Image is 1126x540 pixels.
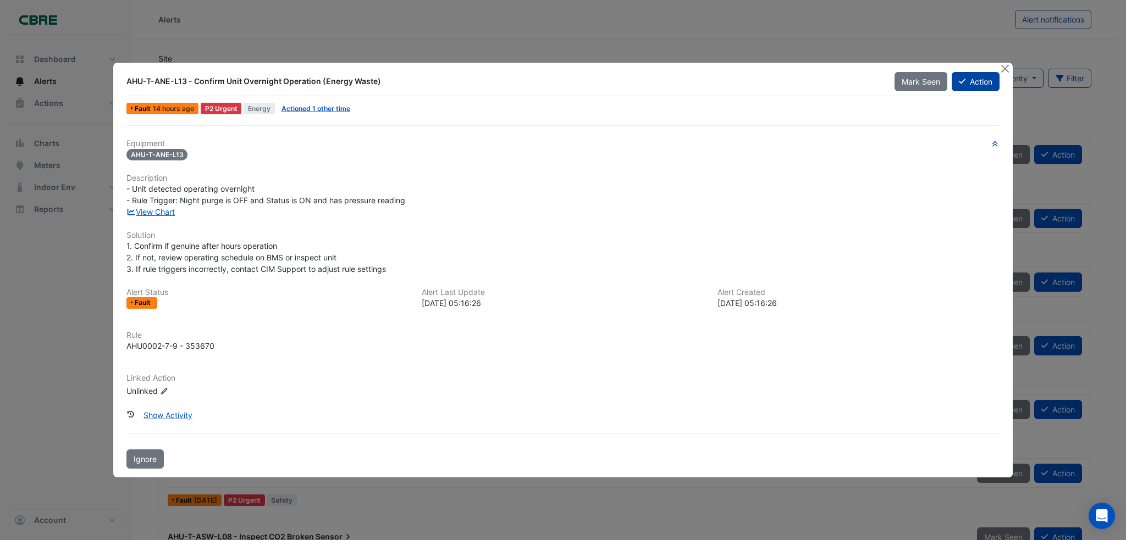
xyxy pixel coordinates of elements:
span: - Unit detected operating overnight - Rule Trigger: Night purge is OFF and Status is ON and has p... [126,184,405,205]
div: AHU-T-ANE-L13 - Confirm Unit Overnight Operation (Energy Waste) [126,76,881,87]
span: Wed 27-Aug-2025 05:16 AWST [153,104,194,113]
span: 1. Confirm if genuine after hours operation 2. If not, review operating schedule on BMS or inspec... [126,241,386,274]
div: Unlinked [126,385,258,396]
div: P2 Urgent [201,103,242,114]
button: Mark Seen [895,72,947,91]
div: [DATE] 05:16:26 [422,297,704,309]
span: Ignore [134,454,157,464]
span: Energy [244,103,275,114]
div: Open Intercom Messenger [1089,503,1115,529]
h6: Description [126,174,1000,183]
h6: Rule [126,331,1000,340]
button: Close [999,63,1011,74]
button: Action [952,72,1000,91]
h6: Alert Created [717,288,1000,297]
a: Actioned 1 other time [281,104,350,113]
h6: Alert Status [126,288,409,297]
span: Fault [135,105,153,112]
h6: Alert Last Update [422,288,704,297]
span: AHU-T-ANE-L13 [126,149,188,160]
button: Show Activity [136,405,200,425]
h6: Equipment [126,139,1000,148]
span: Fault [135,299,153,306]
h6: Solution [126,231,1000,240]
div: AHU0002-7-9 - 353670 [126,340,214,352]
fa-icon: Edit Linked Action [160,387,168,395]
button: Ignore [126,449,164,469]
a: View Chart [126,207,175,216]
h6: Linked Action [126,374,1000,383]
span: Mark Seen [902,77,940,86]
div: [DATE] 05:16:26 [717,297,1000,309]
